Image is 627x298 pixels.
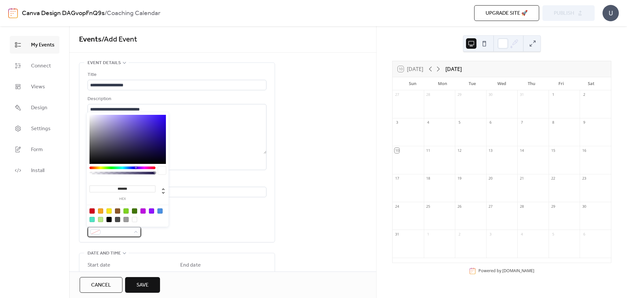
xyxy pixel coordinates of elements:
div: 30 [582,204,587,209]
div: #417505 [132,208,137,214]
div: 31 [394,232,399,237]
a: Canva Design DAGvopFnQ9s [22,7,104,20]
div: 31 [519,92,524,97]
div: 19 [457,176,462,181]
a: Events [79,32,102,47]
div: 16 [582,148,587,153]
div: 7 [519,120,524,125]
span: / Add Event [102,32,137,47]
div: #FFFFFF [132,217,137,222]
div: Fri [546,77,576,90]
span: Views [31,83,45,91]
div: 13 [488,148,493,153]
div: #F8E71C [106,208,112,214]
span: Date [180,271,190,278]
b: Coaching Calendar [107,7,160,20]
div: 2 [582,92,587,97]
div: Thu [517,77,546,90]
div: Description [88,95,265,103]
div: 28 [426,92,431,97]
div: Mon [427,77,457,90]
div: 23 [582,176,587,181]
div: 27 [488,204,493,209]
div: #50E3C2 [89,217,95,222]
div: 29 [551,204,555,209]
button: Save [125,277,160,293]
div: #BD10E0 [140,208,146,214]
a: Install [10,162,59,179]
div: #7ED321 [123,208,129,214]
div: 28 [519,204,524,209]
span: Form [31,146,43,154]
div: #D0021B [89,208,95,214]
div: 12 [457,148,462,153]
div: 14 [519,148,524,153]
span: Date [88,271,97,278]
div: U [603,5,619,21]
div: 30 [488,92,493,97]
div: 4 [519,232,524,237]
b: / [104,7,107,20]
div: 6 [488,120,493,125]
div: 9 [582,120,587,125]
div: 17 [394,176,399,181]
span: Install [31,167,44,175]
span: Time [228,271,239,278]
div: 8 [551,120,555,125]
div: 3 [488,232,493,237]
button: Cancel [80,277,122,293]
div: 1 [426,232,431,237]
div: #F5A623 [98,208,103,214]
div: 4 [426,120,431,125]
div: Powered by [478,268,534,274]
div: #B8E986 [98,217,103,222]
div: 3 [394,120,399,125]
a: Views [10,78,59,96]
span: Cancel [91,281,111,289]
div: 24 [394,204,399,209]
div: 2 [457,232,462,237]
a: Design [10,99,59,116]
span: Date and time [88,250,121,257]
span: Settings [31,125,51,133]
div: #9B9B9B [123,217,129,222]
span: Upgrade site 🚀 [486,9,528,17]
span: Save [137,281,149,289]
div: #4A90E2 [157,208,163,214]
span: Connect [31,62,51,70]
div: 15 [551,148,555,153]
span: My Events [31,41,55,49]
a: Settings [10,120,59,137]
div: 1 [551,92,555,97]
span: Design [31,104,47,112]
div: 20 [488,176,493,181]
span: Time [136,271,146,278]
div: #4A4A4A [115,217,120,222]
div: 10 [394,148,399,153]
div: Tue [457,77,487,90]
div: 26 [457,204,462,209]
div: Start date [88,261,110,269]
div: Location [88,178,265,186]
a: My Events [10,36,59,54]
div: Sun [398,77,427,90]
div: 5 [551,232,555,237]
div: 11 [426,148,431,153]
div: 22 [551,176,555,181]
div: 25 [426,204,431,209]
a: Form [10,141,59,158]
div: 18 [426,176,431,181]
div: #8B572A [115,208,120,214]
div: #000000 [106,217,112,222]
div: 6 [582,232,587,237]
div: 27 [394,92,399,97]
a: Connect [10,57,59,75]
img: logo [8,8,18,18]
div: 21 [519,176,524,181]
label: hex [89,197,155,201]
div: #9013FE [149,208,154,214]
div: [DATE] [445,65,462,73]
a: [DOMAIN_NAME] [502,268,534,274]
span: Event details [88,59,121,67]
